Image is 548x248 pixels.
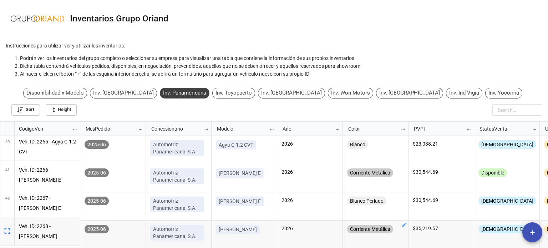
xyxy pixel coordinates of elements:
[219,169,261,177] p: [PERSON_NAME] E
[85,197,109,205] div: 2025-06
[90,88,157,98] div: Inv. [GEOGRAPHIC_DATA]
[19,222,76,241] p: Veh. ID: 2268 - [PERSON_NAME]
[85,140,109,149] div: 2025-06
[344,125,400,132] div: Color
[492,104,542,116] input: Search...
[410,125,466,132] div: PVPI
[153,197,201,212] p: Automotriz Panamericana, S.A.
[153,226,201,240] p: Automotriz Panamericana, S.A.
[478,168,507,177] div: Disponible
[6,42,542,49] p: Instrucciones para utilizar ver y utilizar los inventarios:
[413,225,470,232] p: $35,219.57
[5,133,10,161] span: 40
[219,141,253,148] p: Agya G 1.2 CVT
[485,88,522,98] div: Inv. Yocoima
[347,197,386,205] div: Blanco Perlado
[478,140,536,149] div: [DEMOGRAPHIC_DATA]
[475,125,532,132] div: StatusVenta
[85,168,109,177] div: 2025-06
[20,70,542,78] li: Al hacer click en el botón “+” de las esquina inferior derecha, se abrirá un formulario para agre...
[281,225,338,232] p: 2026
[19,137,76,156] p: Veh. ID: 2265 - Agya G 1.2 CVT
[413,168,470,176] p: $30,544.69
[160,88,209,98] div: Inv. Panamericana
[15,125,72,132] div: CodigoVeh
[5,161,10,189] span: 41
[153,169,201,183] p: Automotriz Panamericana, S.A.
[46,104,77,116] a: Height
[19,165,76,184] p: Veh. ID: 2266 - [PERSON_NAME] E
[20,62,542,70] li: Dicha tabla contendrá vehículos pedidos, disponibles, en negociación, prevendidos, aquellos que n...
[413,197,470,204] p: $30,544.69
[11,15,64,22] img: LedMOuDlsH%2FGRUPO%20ORIAND%20LOGO%20NEGATIVO.png
[347,140,368,149] div: Blanco
[219,198,261,205] p: [PERSON_NAME] E
[328,88,373,98] div: Inv. Won Motors
[147,125,203,132] div: Concesionario
[219,226,257,233] p: [PERSON_NAME]
[85,225,109,233] div: 2025-06
[281,140,338,147] p: 2026
[11,104,40,116] a: Sort
[5,189,10,217] span: 42
[153,141,201,155] p: Automotriz Panamericana, S.A.
[23,88,87,98] div: Disponibilidad x Modelo
[413,140,470,147] p: $23,038.21
[446,88,482,98] div: Inv. Ind Vigia
[20,54,542,62] li: Podrán ver los inventarios del grupo completo o seleccionar su empresa para visualizar una tabla ...
[347,168,393,177] div: Corriente Metálica
[347,225,393,233] div: Corriente Metálica
[19,193,76,213] p: Veh. ID: 2267 - [PERSON_NAME] E
[258,88,325,98] div: Inv. [GEOGRAPHIC_DATA]
[70,14,168,23] div: Inventarios Grupo Oriand
[522,222,542,242] button: add
[281,168,338,176] p: 2026
[212,88,255,98] div: Inv. Toyopuerto
[81,125,138,132] div: MesPedido
[478,225,536,233] div: [DEMOGRAPHIC_DATA]
[0,122,80,136] div: grid
[281,197,338,204] p: 2026
[478,197,536,205] div: [DEMOGRAPHIC_DATA]
[213,125,269,132] div: Modelo
[278,125,335,132] div: Año
[376,88,443,98] div: Inv. [GEOGRAPHIC_DATA]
